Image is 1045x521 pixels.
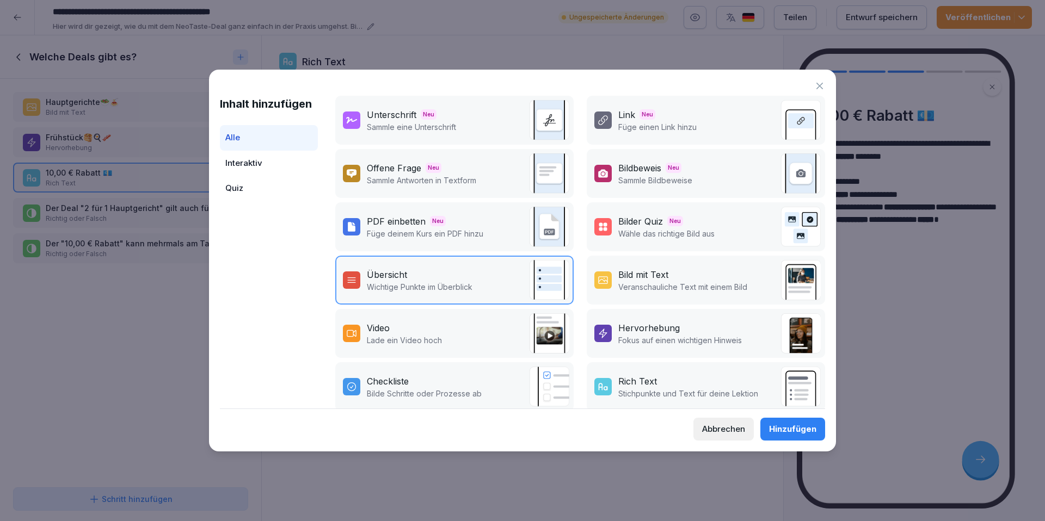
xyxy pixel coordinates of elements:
p: Sammle Bildbeweise [618,175,692,186]
div: Abbrechen [702,423,745,435]
div: Offene Frage [367,162,421,175]
div: Übersicht [367,268,407,281]
p: Füge einen Link hinzu [618,121,697,133]
div: Checkliste [367,375,409,388]
h1: Inhalt hinzufügen [220,96,318,112]
p: Wichtige Punkte im Überblick [367,281,472,293]
img: link.svg [780,100,821,140]
span: Neu [640,109,655,120]
p: Bilde Schritte oder Prozesse ab [367,388,482,399]
div: Bildbeweis [618,162,661,175]
span: Neu [430,216,446,226]
p: Lade ein Video hoch [367,334,442,346]
div: Bild mit Text [618,268,668,281]
button: Abbrechen [693,418,754,441]
div: Bilder Quiz [618,215,663,228]
span: Neu [666,163,681,173]
img: richtext.svg [780,367,821,407]
div: Interaktiv [220,151,318,176]
div: Link [618,108,635,121]
img: overview.svg [529,260,569,300]
div: Hervorhebung [618,321,680,334]
div: Video [367,321,390,334]
p: Stichpunkte und Text für deine Lektion [618,388,758,399]
div: Hinzufügen [769,423,816,435]
button: Hinzufügen [760,418,825,441]
img: image_upload.svg [780,153,821,194]
img: text_image.png [780,260,821,300]
img: callout.png [780,313,821,353]
img: video.png [529,313,569,353]
div: Rich Text [618,375,657,388]
p: Veranschauliche Text mit einem Bild [618,281,747,293]
div: Alle [220,125,318,151]
p: Fokus auf einen wichtigen Hinweis [618,334,742,346]
p: Sammle eine Unterschrift [367,121,456,133]
span: Neu [421,109,437,120]
img: text_response.svg [529,153,569,194]
p: Füge deinem Kurs ein PDF hinzu [367,228,483,239]
div: PDF einbetten [367,215,426,228]
img: checklist.svg [529,367,569,407]
div: Unterschrift [367,108,416,121]
img: pdf_embed.svg [529,207,569,247]
p: Wähle das richtige Bild aus [618,228,715,239]
img: image_quiz.svg [780,207,821,247]
div: Quiz [220,176,318,201]
p: Sammle Antworten in Textform [367,175,476,186]
span: Neu [426,163,441,173]
span: Neu [667,216,683,226]
img: signature.svg [529,100,569,140]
